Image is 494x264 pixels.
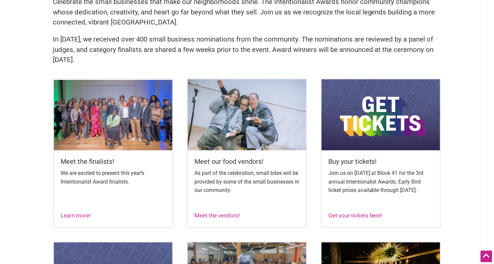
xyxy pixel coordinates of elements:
p: Join us on [DATE] at Block 41 for the 3rd annual Intentionalist Awards. Early Bird ticket prices ... [328,169,433,195]
h5: Meet the finalists! [61,157,166,167]
p: As part of the celebration, small bites will be provided by some of the small businesses in our c... [194,169,300,195]
p: We are excited to present this year’s Intentionalist Award finalists. [61,169,166,186]
h5: Buy your tickets! [328,157,433,167]
p: In [DATE], we received over 400 small business nominations from the community. The nominations ar... [53,34,441,65]
h5: Meet our food vendors! [194,157,300,167]
a: Get your tickets here! [328,212,382,219]
div: Scroll Back to Top [481,251,492,262]
a: Meet the vendors! [194,212,240,219]
a: Learn more! [61,212,91,219]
